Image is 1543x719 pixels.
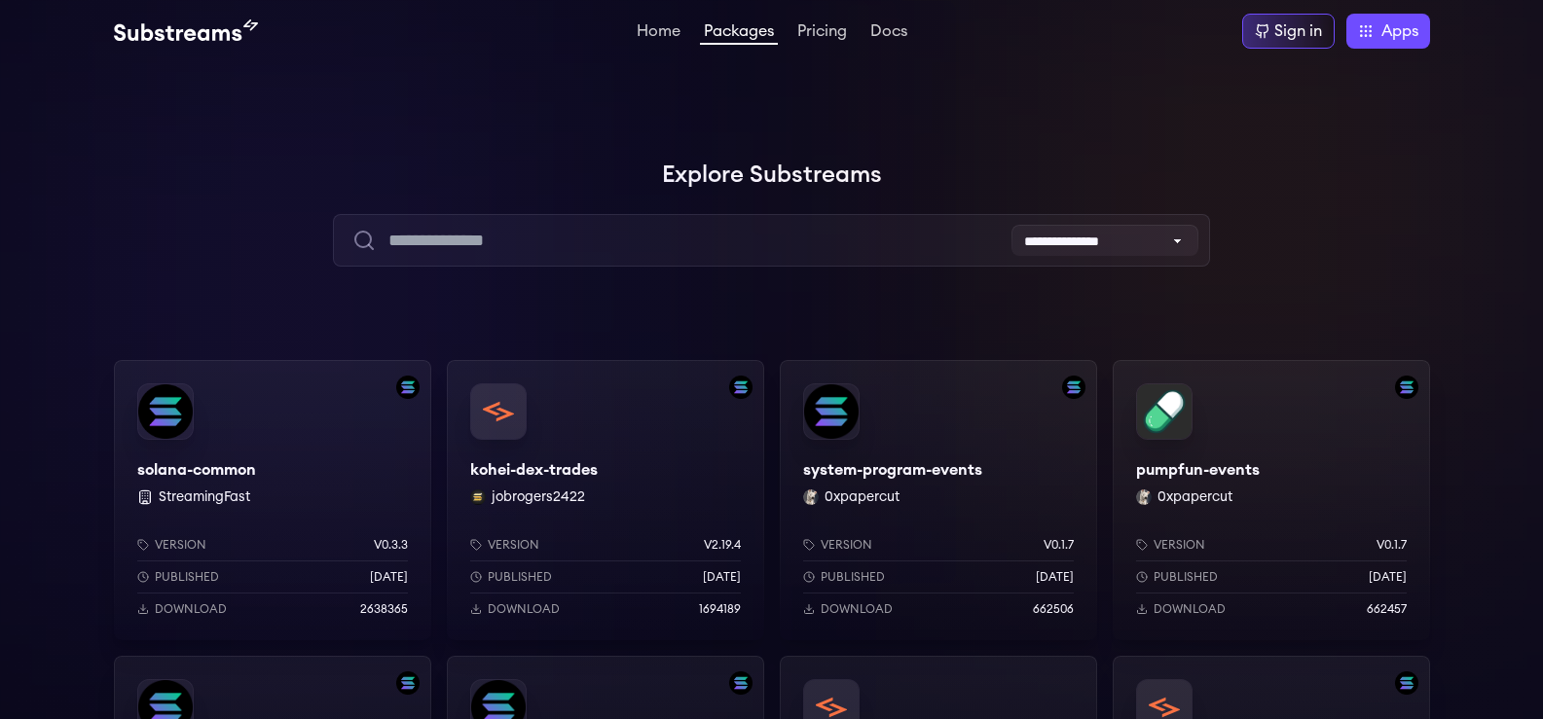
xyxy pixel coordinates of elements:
p: v0.1.7 [1377,537,1407,553]
p: Download [1154,601,1226,617]
img: Filter by solana network [396,671,420,695]
img: Filter by solana network [729,671,753,695]
p: v2.19.4 [704,537,741,553]
a: Pricing [793,23,851,43]
img: Filter by solana network [1395,376,1418,399]
p: 662457 [1367,601,1407,617]
a: Docs [866,23,911,43]
a: Filter by solana networkpumpfun-eventspumpfun-events0xpapercut 0xpapercutVersionv0.1.7Published[D... [1113,360,1430,640]
a: Home [633,23,684,43]
p: v0.3.3 [374,537,408,553]
img: Filter by solana network [729,376,753,399]
p: Download [155,601,227,617]
a: Filter by solana networksolana-commonsolana-common StreamingFastVersionv0.3.3Published[DATE]Downl... [114,360,431,640]
p: v0.1.7 [1044,537,1074,553]
p: [DATE] [1036,569,1074,585]
p: [DATE] [703,569,741,585]
p: Version [1154,537,1205,553]
h1: Explore Substreams [114,156,1430,195]
p: Download [821,601,893,617]
p: [DATE] [370,569,408,585]
p: Published [488,569,552,585]
a: Packages [700,23,778,45]
span: Apps [1381,19,1418,43]
img: Filter by solana network [396,376,420,399]
p: Published [821,569,885,585]
div: Sign in [1274,19,1322,43]
p: Published [1154,569,1218,585]
a: Filter by solana networksystem-program-eventssystem-program-events0xpapercut 0xpapercutVersionv0.... [780,360,1097,640]
img: Filter by solana network [1395,671,1418,695]
a: Filter by solana networkkohei-dex-tradeskohei-dex-tradesjobrogers2422 jobrogers2422Versionv2.19.4... [447,360,764,640]
button: jobrogers2422 [492,487,585,507]
p: 662506 [1033,601,1074,617]
img: Substream's logo [114,19,258,43]
p: [DATE] [1369,569,1407,585]
button: 0xpapercut [1157,487,1232,507]
p: Download [488,601,560,617]
p: Published [155,569,219,585]
p: Version [821,537,872,553]
button: StreamingFast [159,487,250,507]
p: 1694189 [699,601,741,617]
p: Version [155,537,206,553]
a: Sign in [1242,14,1335,49]
button: 0xpapercut [825,487,900,507]
p: Version [488,537,539,553]
img: Filter by solana network [1062,376,1085,399]
p: 2638365 [360,601,408,617]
